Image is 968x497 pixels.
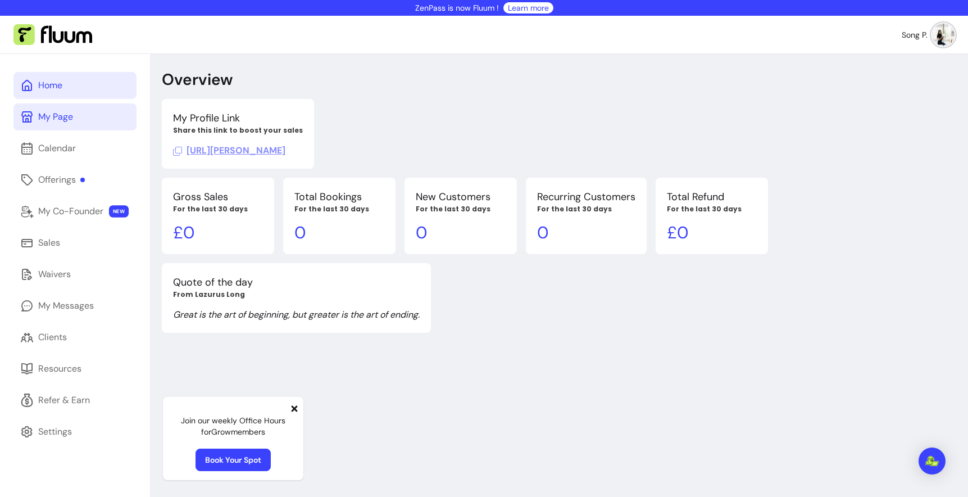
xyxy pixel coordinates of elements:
[294,205,384,214] p: For the last 30 days
[416,205,506,214] p: For the last 30 days
[508,2,549,13] a: Learn more
[667,205,757,214] p: For the last 30 days
[38,299,94,313] div: My Messages
[416,223,506,243] p: 0
[38,362,81,376] div: Resources
[932,24,955,46] img: avatar
[13,324,137,351] a: Clients
[13,418,137,445] a: Settings
[13,135,137,162] a: Calendar
[196,449,271,471] a: Book Your Spot
[173,189,263,205] p: Gross Sales
[537,189,635,205] p: Recurring Customers
[13,103,137,130] a: My Page
[38,268,71,281] div: Waivers
[38,394,90,407] div: Refer & Earn
[173,144,285,156] span: Click to copy
[13,229,137,256] a: Sales
[38,142,76,155] div: Calendar
[13,355,137,382] a: Resources
[38,331,67,344] div: Clients
[13,72,137,99] a: Home
[13,24,92,46] img: Fluum Logo
[13,198,137,225] a: My Co-Founder NEW
[13,166,137,193] a: Offerings
[173,308,420,322] p: Great is the art of beginning, but greater is the art of ending.
[173,274,420,290] p: Quote of the day
[294,223,384,243] p: 0
[162,70,233,90] p: Overview
[38,205,103,218] div: My Co-Founder
[173,110,303,126] p: My Profile Link
[38,173,85,187] div: Offerings
[38,236,60,250] div: Sales
[919,448,946,475] div: Open Intercom Messenger
[902,29,928,40] span: Song P.
[173,205,263,214] p: For the last 30 days
[173,290,420,299] p: From Lazurus Long
[667,223,757,243] p: £ 0
[537,223,635,243] p: 0
[38,425,72,439] div: Settings
[109,205,129,218] span: NEW
[13,292,137,319] a: My Messages
[38,79,62,92] div: Home
[294,189,384,205] p: Total Bookings
[173,126,303,135] p: Share this link to boost your sales
[13,387,137,414] a: Refer & Earn
[13,261,137,288] a: Waivers
[537,205,635,214] p: For the last 30 days
[172,415,294,437] p: Join our weekly Office Hours for Grow members
[173,223,263,243] p: £ 0
[416,189,506,205] p: New Customers
[415,2,499,13] p: ZenPass is now Fluum !
[902,24,955,46] button: avatarSong P.
[38,110,73,124] div: My Page
[667,189,757,205] p: Total Refund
